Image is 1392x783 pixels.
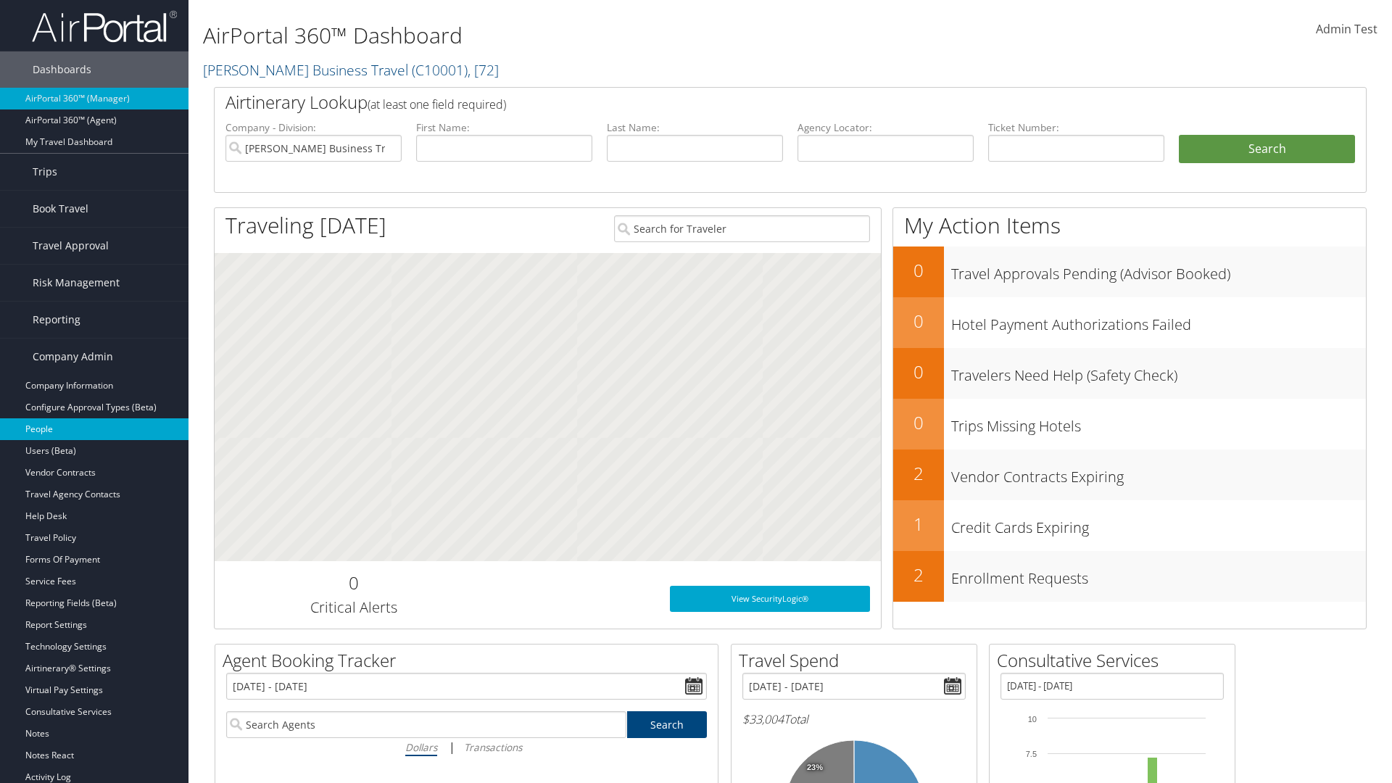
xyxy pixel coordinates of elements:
a: 0Travelers Need Help (Safety Check) [893,348,1366,399]
h2: 0 [225,571,481,595]
div: | [226,738,707,756]
tspan: 7.5 [1026,750,1037,758]
h2: 0 [893,410,944,435]
h2: 0 [893,309,944,333]
label: Ticket Number: [988,120,1164,135]
span: $33,004 [742,711,784,727]
a: 0Trips Missing Hotels [893,399,1366,449]
h3: Travel Approvals Pending (Advisor Booked) [951,257,1366,284]
h1: AirPortal 360™ Dashboard [203,20,986,51]
h2: Agent Booking Tracker [223,648,718,673]
span: Company Admin [33,339,113,375]
h3: Hotel Payment Authorizations Failed [951,307,1366,335]
input: Search Agents [226,711,626,738]
h2: 0 [893,360,944,384]
i: Transactions [464,740,522,754]
label: Last Name: [607,120,783,135]
h2: 0 [893,258,944,283]
span: ( C10001 ) [412,60,468,80]
a: Admin Test [1316,7,1377,52]
h3: Vendor Contracts Expiring [951,460,1366,487]
h2: Travel Spend [739,648,977,673]
span: Travel Approval [33,228,109,264]
span: (at least one field required) [368,96,506,112]
h3: Critical Alerts [225,597,481,618]
span: Risk Management [33,265,120,301]
h3: Credit Cards Expiring [951,510,1366,538]
h6: Total [742,711,966,727]
h3: Trips Missing Hotels [951,409,1366,436]
h1: My Action Items [893,210,1366,241]
h2: Consultative Services [997,648,1235,673]
a: 0Travel Approvals Pending (Advisor Booked) [893,246,1366,297]
input: Search for Traveler [614,215,870,242]
img: airportal-logo.png [32,9,177,43]
a: 1Credit Cards Expiring [893,500,1366,551]
a: [PERSON_NAME] Business Travel [203,60,499,80]
span: Trips [33,154,57,190]
i: Dollars [405,740,437,754]
h2: 2 [893,563,944,587]
span: Dashboards [33,51,91,88]
h2: 2 [893,461,944,486]
a: View SecurityLogic® [670,586,870,612]
button: Search [1179,135,1355,164]
label: First Name: [416,120,592,135]
span: Admin Test [1316,21,1377,37]
span: Reporting [33,302,80,338]
a: 2Enrollment Requests [893,551,1366,602]
h3: Enrollment Requests [951,561,1366,589]
a: Search [627,711,708,738]
h2: Airtinerary Lookup [225,90,1259,115]
tspan: 10 [1028,715,1037,724]
h3: Travelers Need Help (Safety Check) [951,358,1366,386]
a: 0Hotel Payment Authorizations Failed [893,297,1366,348]
a: 2Vendor Contracts Expiring [893,449,1366,500]
h1: Traveling [DATE] [225,210,386,241]
h2: 1 [893,512,944,536]
label: Agency Locator: [797,120,974,135]
span: Book Travel [33,191,88,227]
span: , [ 72 ] [468,60,499,80]
tspan: 23% [807,763,823,772]
label: Company - Division: [225,120,402,135]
